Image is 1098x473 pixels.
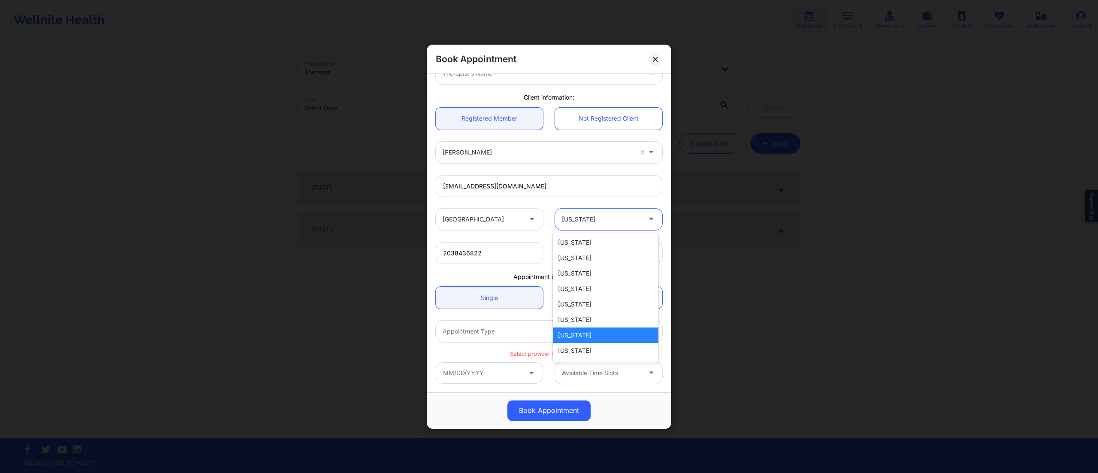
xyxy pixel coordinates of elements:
[436,362,543,383] input: MM/DD/YYYY
[443,141,632,163] div: [PERSON_NAME]
[436,175,662,197] input: Patient's Email
[553,343,658,358] div: [US_STATE]
[553,297,658,312] div: [US_STATE]
[436,53,516,65] h2: Book Appointment
[443,208,522,230] div: [GEOGRAPHIC_DATA]
[430,93,668,102] div: Client information:
[553,358,658,374] div: [US_STATE][GEOGRAPHIC_DATA]
[430,272,668,281] div: Appointment information:
[553,266,658,281] div: [US_STATE]
[553,235,658,250] div: [US_STATE]
[507,400,591,421] button: Book Appointment
[436,350,662,358] p: Select provider for availability
[436,287,543,309] a: Single
[436,242,543,264] input: Patient's Phone Number
[553,327,658,343] div: [US_STATE]
[436,107,543,129] a: Registered Member
[553,312,658,327] div: [US_STATE]
[555,107,662,129] a: Not Registered Client
[562,208,641,230] div: [US_STATE]
[553,281,658,297] div: [US_STATE]
[553,250,658,266] div: [US_STATE]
